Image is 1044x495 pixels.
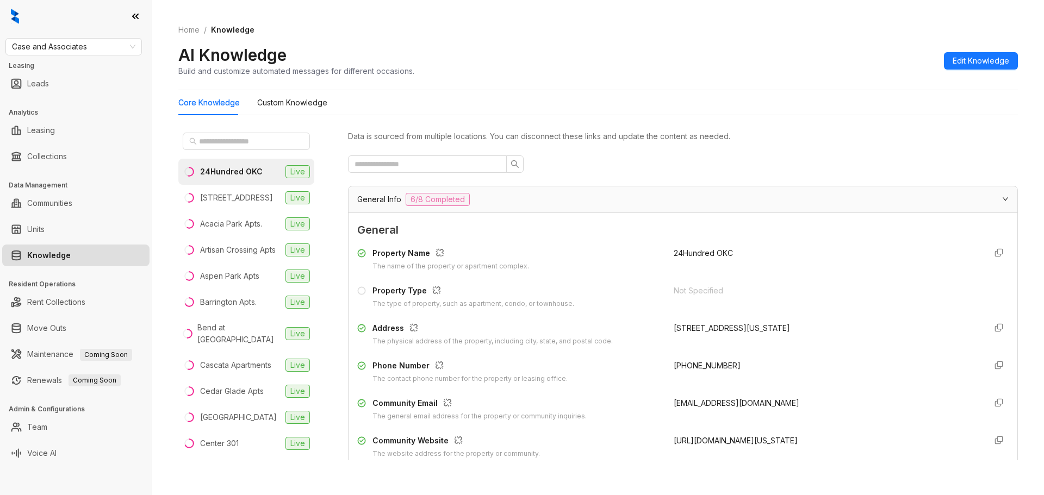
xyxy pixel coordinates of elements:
a: Voice AI [27,442,57,464]
span: General [357,222,1009,239]
div: Phone Number [372,360,568,374]
span: Live [285,411,310,424]
a: Leasing [27,120,55,141]
button: Edit Knowledge [944,52,1018,70]
span: Live [285,359,310,372]
span: expanded [1002,196,1009,202]
div: [GEOGRAPHIC_DATA] [200,411,277,423]
li: Move Outs [2,317,150,339]
div: Community Email [372,397,587,411]
a: RenewalsComing Soon [27,369,121,391]
li: Leasing [2,120,150,141]
h2: AI Knowledge [178,45,287,65]
span: 6/8 Completed [406,193,470,206]
span: Live [285,243,310,256]
div: Community Website [372,435,540,449]
li: Voice AI [2,442,150,464]
h3: Resident Operations [9,279,152,289]
li: Maintenance [2,343,150,365]
span: Live [285,165,310,178]
div: Property Name [372,247,529,261]
a: Leads [27,73,49,95]
a: Team [27,416,47,438]
li: Rent Collections [2,291,150,313]
div: The name of the property or apartment complex. [372,261,529,272]
div: Cedar Glade Apts [200,385,264,397]
a: Communities [27,192,72,214]
li: Units [2,218,150,240]
span: Live [285,327,310,340]
li: Team [2,416,150,438]
div: General Info6/8 Completed [349,186,1017,212]
span: Knowledge [211,25,254,34]
div: Address [372,322,613,336]
a: Knowledge [27,245,71,266]
a: Move Outs [27,317,66,339]
span: [URL][DOMAIN_NAME][US_STATE] [674,436,798,445]
li: Communities [2,192,150,214]
a: Rent Collections [27,291,85,313]
li: Renewals [2,369,150,391]
div: [STREET_ADDRESS] [200,192,273,204]
div: Not Specified [674,285,977,297]
div: Custom Knowledge [257,97,327,109]
div: [STREET_ADDRESS][US_STATE] [674,322,977,334]
li: / [204,24,207,36]
div: Core Knowledge [178,97,240,109]
span: Live [285,437,310,450]
div: 24Hundred OKC [200,166,263,178]
div: Barrington Apts. [200,296,257,308]
span: Live [285,385,310,398]
div: The general email address for the property or community inquiries. [372,411,587,422]
span: search [189,137,197,145]
div: Bend at [GEOGRAPHIC_DATA] [197,322,281,346]
span: Live [285,296,310,309]
span: [PHONE_NUMBER] [674,361,741,370]
h3: Admin & Configurations [9,404,152,414]
h3: Analytics [9,108,152,117]
span: 24Hundred OKC [674,248,733,258]
span: Case and Associates [12,39,135,55]
div: Data is sourced from multiple locations. You can disconnect these links and update the content as... [348,130,1018,142]
div: Aspen Park Apts [200,270,259,282]
span: Coming Soon [69,374,121,386]
a: Units [27,218,45,240]
h3: Leasing [9,61,152,71]
div: The physical address of the property, including city, state, and postal code. [372,336,613,347]
span: General Info [357,193,401,205]
span: search [511,160,519,168]
span: Coming Soon [80,349,132,361]
span: Live [285,217,310,230]
div: Artisan Crossing Apts [200,244,276,256]
span: [EMAIL_ADDRESS][DOMAIN_NAME] [674,398,799,408]
a: Collections [27,146,67,167]
li: Knowledge [2,245,150,266]
div: Build and customize automated messages for different occasions. [178,65,414,77]
li: Collections [2,146,150,167]
img: logo [11,9,19,24]
span: Live [285,270,310,283]
div: The website address for the property or community. [372,449,540,459]
div: Acacia Park Apts. [200,218,262,230]
li: Leads [2,73,150,95]
h3: Data Management [9,180,152,190]
div: Center 301 [200,437,239,449]
div: The contact phone number for the property or leasing office. [372,374,568,384]
div: Property Type [372,285,574,299]
a: Home [176,24,202,36]
div: Cascata Apartments [200,359,271,371]
div: The type of property, such as apartment, condo, or townhouse. [372,299,574,309]
span: Live [285,191,310,204]
span: Edit Knowledge [953,55,1009,67]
